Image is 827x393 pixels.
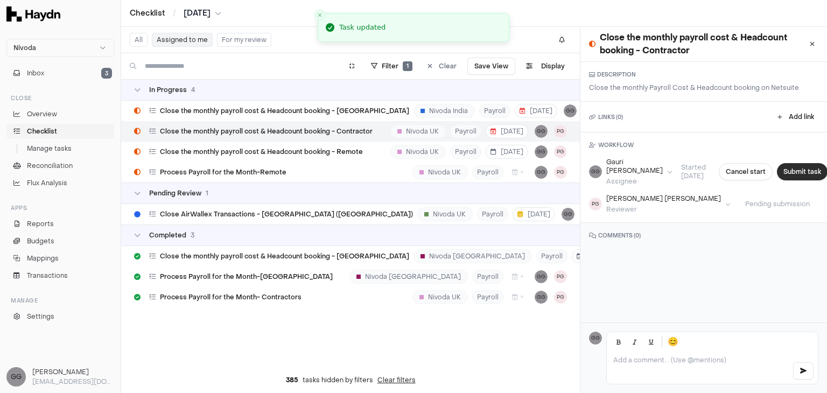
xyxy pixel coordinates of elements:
[417,207,473,221] div: Nivoda UK
[160,107,409,115] span: Close the monthly payroll cost & Headcount booking - [GEOGRAPHIC_DATA]
[450,145,481,159] span: Payroll
[390,145,446,159] div: Nivoda UK
[627,334,642,349] button: Italic (Ctrl+I)
[737,200,818,208] span: Pending submission
[643,334,658,349] button: Underline (Ctrl+U)
[672,163,714,180] span: Started [DATE]
[486,124,528,138] button: [DATE]
[589,194,731,214] button: PG[PERSON_NAME] [PERSON_NAME]Reviewer
[160,148,363,156] span: Close the monthly payroll cost & Headcount booking - Remote
[191,231,194,240] span: 3
[403,61,412,71] span: 1
[668,335,678,348] span: 😊
[535,166,548,179] button: GG
[554,270,567,283] span: PG
[508,290,528,304] button: +
[13,44,36,52] span: Nivoda
[6,216,114,231] a: Reports
[184,8,221,19] button: [DATE]
[6,89,114,107] div: Close
[554,291,567,304] button: PG
[6,199,114,216] div: Apps
[152,33,213,47] button: Assigned to me
[477,207,508,221] span: Payroll
[535,291,548,304] button: GG
[589,198,602,210] span: PG
[520,107,552,115] span: [DATE]
[554,145,567,158] button: PG
[32,377,114,387] p: [EMAIL_ADDRESS][DOMAIN_NAME]
[377,376,416,384] button: Clear filters
[535,270,548,283] button: GG
[27,144,72,153] span: Manage tasks
[589,165,602,178] span: GG
[589,158,672,186] button: GGGauri [PERSON_NAME]Assignee
[6,176,114,191] a: Flux Analysis
[171,8,178,18] span: /
[413,249,532,263] div: Nivoda [GEOGRAPHIC_DATA]
[515,104,557,118] button: [DATE]
[6,66,114,81] button: Inbox3
[349,270,468,284] div: Nivoda [GEOGRAPHIC_DATA]
[27,312,54,321] span: Settings
[479,104,510,118] span: Payroll
[286,376,298,384] span: 385
[27,254,59,263] span: Mappings
[535,125,548,138] span: GG
[191,86,195,94] span: 4
[365,58,419,75] button: Filter1
[184,8,211,19] span: [DATE]
[160,168,286,177] span: Process Payroll for the Month-Remote
[508,165,528,179] button: +
[513,207,555,221] button: [DATE]
[421,58,463,75] button: Clear
[130,8,221,19] nav: breadcrumb
[611,334,626,349] button: Bold (Ctrl+B)
[719,163,773,180] button: Cancel start
[773,110,818,123] button: Add link
[6,268,114,283] a: Transactions
[6,234,114,249] a: Budgets
[589,83,799,93] p: Close the monthly Payroll Cost & Headcount booking on Netsuite
[6,6,60,22] img: Haydn Logo
[508,270,528,284] button: +
[562,208,574,221] button: GG
[6,158,114,173] a: Reconciliation
[160,127,373,136] span: Close the monthly payroll cost & Headcount booking - Contractor
[149,231,186,240] span: Completed
[6,107,114,122] a: Overview
[6,292,114,309] div: Manage
[535,145,548,158] button: GG
[589,332,602,345] span: GG
[6,124,114,139] a: Checklist
[412,165,468,179] div: Nivoda UK
[589,113,623,121] h3: LINKS ( 0 )
[577,252,609,261] span: [DATE]
[490,127,523,136] span: [DATE]
[27,109,57,119] span: Overview
[665,334,681,349] button: 😊
[554,125,567,138] button: PG
[517,210,550,219] span: [DATE]
[160,293,302,301] span: Process Payroll for the Month- Contractors
[472,290,503,304] span: Payroll
[390,124,446,138] div: Nivoda UK
[27,178,67,188] span: Flux Analysis
[606,158,663,175] div: Gauri [PERSON_NAME]
[564,104,577,117] button: GG
[27,68,44,78] span: Inbox
[606,205,721,214] div: Reviewer
[6,367,26,387] span: GG
[572,249,614,263] button: [DATE]
[149,86,187,94] span: In Progress
[6,39,114,57] button: Nivoda
[554,166,567,179] span: PG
